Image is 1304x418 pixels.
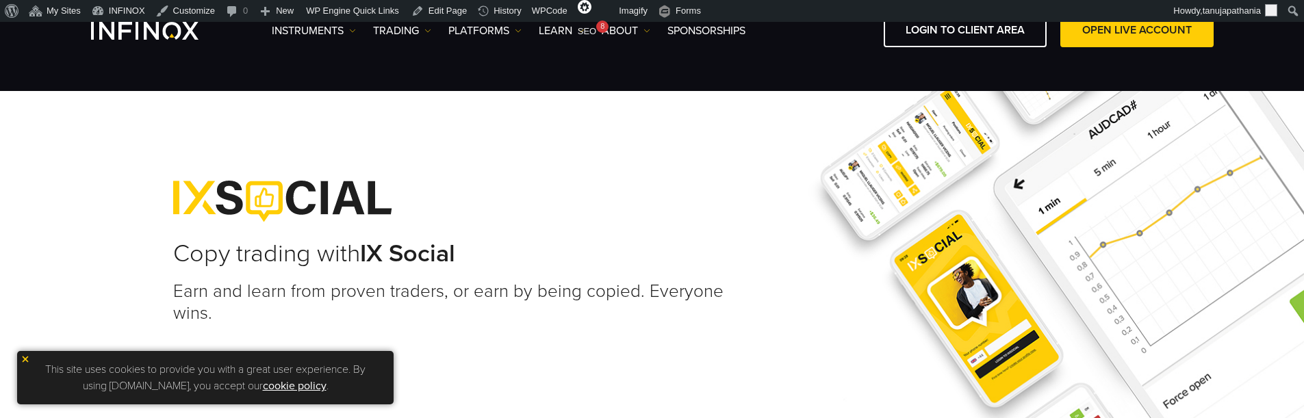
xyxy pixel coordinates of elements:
a: cookie policy [263,379,327,393]
h3: Earn and learn from proven traders, or earn by being copied. Everyone wins. [173,280,736,324]
a: ABOUT [602,23,650,39]
a: INFINOX Logo [91,22,231,40]
strong: IX Social [360,239,455,268]
img: yellow close icon [21,354,30,364]
a: TRADING [373,23,431,39]
a: Learn [539,23,585,39]
div: 8 [596,21,609,33]
span: SEO [578,26,596,36]
a: OPEN LIVE ACCOUNT [1060,14,1214,47]
a: PLATFORMS [448,23,522,39]
a: Instruments [272,23,356,39]
a: SPONSORSHIPS [667,23,745,39]
span: tanujapathania [1203,5,1261,16]
p: This site uses cookies to provide you with a great user experience. By using [DOMAIN_NAME], you a... [24,358,387,397]
a: LOGIN TO CLIENT AREA [884,14,1047,47]
h2: Copy trading with [173,239,736,269]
